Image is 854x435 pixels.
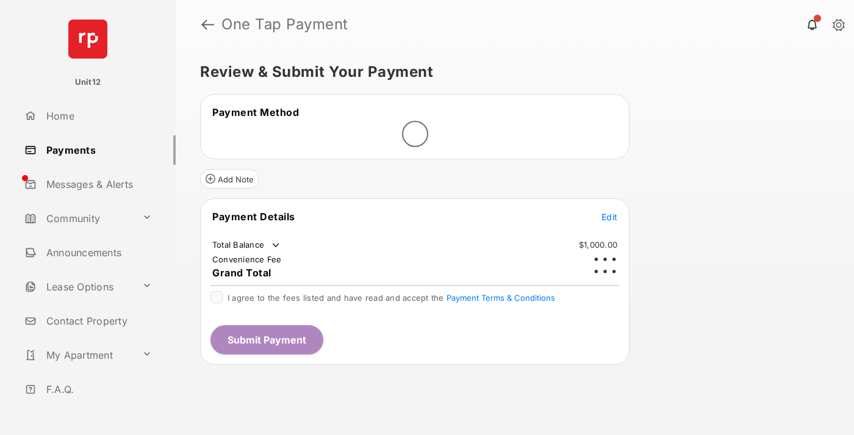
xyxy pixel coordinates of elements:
[578,239,618,250] td: $1,000.00
[200,65,820,79] h5: Review & Submit Your Payment
[20,272,137,301] a: Lease Options
[212,106,299,118] span: Payment Method
[20,340,137,370] a: My Apartment
[20,170,176,199] a: Messages & Alerts
[212,267,271,279] span: Grand Total
[221,17,348,32] strong: One Tap Payment
[212,239,282,251] td: Total Balance
[447,293,555,303] button: I agree to the fees listed and have read and accept the
[20,101,176,131] a: Home
[601,212,617,222] span: Edit
[20,375,176,404] a: F.A.Q.
[228,293,555,303] span: I agree to the fees listed and have read and accept the
[212,210,295,223] span: Payment Details
[210,325,323,354] button: Submit Payment
[20,306,176,336] a: Contact Property
[200,169,259,189] button: Add Note
[75,76,101,88] p: Unit12
[601,210,617,223] button: Edit
[20,204,137,233] a: Community
[212,254,282,265] td: Convenience Fee
[20,238,176,267] a: Announcements
[68,20,107,59] img: svg+xml;base64,PHN2ZyB4bWxucz0iaHR0cDovL3d3dy53My5vcmcvMjAwMC9zdmciIHdpZHRoPSI2NCIgaGVpZ2h0PSI2NC...
[20,135,176,165] a: Payments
